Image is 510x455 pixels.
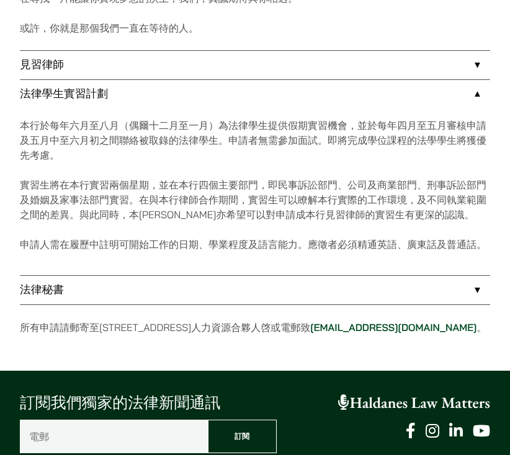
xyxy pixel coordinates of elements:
[20,51,490,79] a: 見習律師
[20,276,490,304] a: 法律秘書
[20,392,277,415] p: 訂閱我們獨家的法律新聞通訊
[20,237,490,252] p: 申請人需在履歷中註明可開始工作的日期、學業程度及語言能力。應徵者必須精通英語、廣東話及普通話。
[20,20,490,35] p: 或許，你就是那個我們一直在等待的人。
[20,320,490,335] p: 所有申請請郵寄至[STREET_ADDRESS]人力資源合夥人啓或電郵致 。
[208,420,277,453] input: 訂閱
[20,80,490,108] a: 法律學生實習計劃
[310,321,476,334] a: [EMAIL_ADDRESS][DOMAIN_NAME]
[20,118,490,162] p: 本行於每年六月至八月（偶爾十二月至一月）為法律學生提供假期實習機會，並於每年四月至五月審核申請及五月中至六月初之間聯絡被取錄的法律學生。申請者無需參加面試。即將完成學位課程的法學學生將獲優先考慮。
[20,177,490,222] p: 實習生將在本行實習兩個星期，並在本行四個主要部門，即民事訴訟部門、公司及商業部門、刑事訴訟部門及婚姻及家事法部門實習。在與本行律師合作期間，實習生可以瞭解本行實際的工作環境，及不同執業範圍之間的...
[20,420,208,453] input: 電郵
[338,393,490,413] a: Haldanes Law Matters
[20,108,490,275] div: 法律學生實習計劃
